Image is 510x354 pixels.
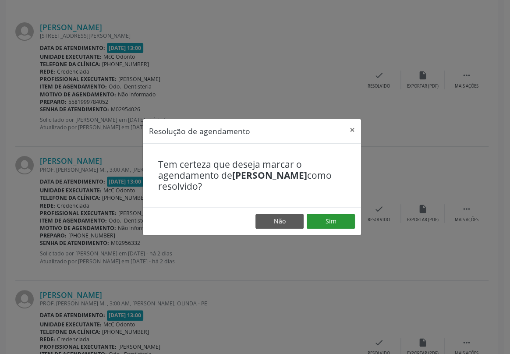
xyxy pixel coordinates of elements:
[307,214,355,229] button: Sim
[158,159,346,192] h4: Tem certeza que deseja marcar o agendamento de como resolvido?
[344,119,361,141] button: Close
[149,125,250,137] h5: Resolução de agendamento
[255,214,304,229] button: Não
[232,169,307,181] b: [PERSON_NAME]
